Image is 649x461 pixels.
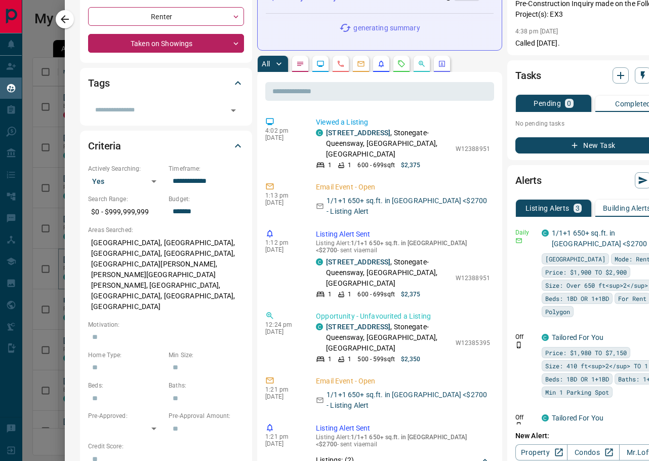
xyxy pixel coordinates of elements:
[353,23,420,33] p: generating summary
[265,192,301,199] p: 1:13 pm
[88,204,164,220] p: $0 - $999,999,999
[327,196,490,217] p: 1/1+1 650+ sq.ft. in [GEOGRAPHIC_DATA] <$2700 - Listing Alert
[545,293,609,303] span: Beds: 1BD OR 1+1BD
[169,381,244,390] p: Baths:
[515,228,536,237] p: Daily
[515,332,536,341] p: Off
[397,60,405,68] svg: Requests
[525,205,570,212] p: Listing Alerts
[328,290,332,299] p: 1
[316,258,323,265] div: condos.ca
[576,205,580,212] p: 3
[357,290,394,299] p: 600 - 699 sqft
[316,182,490,193] p: Email Event - Open
[265,386,301,393] p: 1:21 pm
[515,341,522,349] svg: Push Notification Only
[456,338,490,348] p: W12385395
[169,411,244,420] p: Pre-Approval Amount:
[552,333,603,341] a: Tailored For You
[515,444,567,460] a: Property
[326,322,451,354] p: , Stonegate-Queensway, [GEOGRAPHIC_DATA], [GEOGRAPHIC_DATA]
[326,129,390,137] a: [STREET_ADDRESS]
[316,323,323,330] div: condos.ca
[265,239,301,246] p: 1:12 pm
[88,7,244,26] div: Renter
[357,161,394,170] p: 600 - 699 sqft
[316,434,467,448] span: 1/1+1 650+ sq.ft. in [GEOGRAPHIC_DATA] <$2700
[88,34,244,53] div: Taken on Showings
[265,246,301,253] p: [DATE]
[418,60,426,68] svg: Opportunities
[328,355,332,364] p: 1
[337,60,345,68] svg: Calls
[326,258,390,266] a: [STREET_ADDRESS]
[169,195,244,204] p: Budget:
[401,355,421,364] p: $2,350
[328,161,332,170] p: 1
[401,290,421,299] p: $2,375
[316,423,490,434] p: Listing Alert Sent
[316,60,324,68] svg: Lead Browsing Activity
[545,267,627,277] span: Price: $1,900 TO $2,900
[515,67,541,84] h2: Tasks
[316,129,323,136] div: condos.ca
[515,28,558,35] p: 4:38 pm [DATE]
[88,173,164,189] div: Yes
[88,164,164,173] p: Actively Searching:
[88,195,164,204] p: Search Range:
[552,414,603,422] a: Tailored For You
[88,411,164,420] p: Pre-Approved:
[515,172,542,188] h2: Alerts
[316,229,490,240] p: Listing Alert Sent
[326,323,390,331] a: [STREET_ADDRESS]
[265,134,301,141] p: [DATE]
[88,381,164,390] p: Beds:
[265,321,301,328] p: 12:24 pm
[262,60,270,67] p: All
[545,306,570,317] span: Polygon
[226,103,240,118] button: Open
[88,75,109,91] h2: Tags
[456,274,490,283] p: W12388951
[326,128,451,160] p: , Stonegate-Queensway, [GEOGRAPHIC_DATA], [GEOGRAPHIC_DATA]
[88,320,244,329] p: Motivation:
[88,442,244,451] p: Credit Score:
[316,117,490,128] p: Viewed a Listing
[296,60,304,68] svg: Notes
[88,71,244,95] div: Tags
[327,390,490,411] p: 1/1+1 650+ sq.ft. in [GEOGRAPHIC_DATA] <$2700 - Listing Alert
[567,100,571,107] p: 0
[545,254,605,264] span: [GEOGRAPHIC_DATA]
[88,351,164,360] p: Home Type:
[169,164,244,173] p: Timeframe:
[515,422,522,429] svg: Push Notification Only
[552,229,647,248] a: 1/1+1 650+ sq.ft. in [GEOGRAPHIC_DATA] <$2700
[88,225,244,235] p: Areas Searched:
[542,229,549,237] div: condos.ca
[316,376,490,387] p: Email Event - Open
[316,240,467,254] span: 1/1+1 650+ sq.ft. in [GEOGRAPHIC_DATA] <$2700
[357,355,394,364] p: 500 - 599 sqft
[316,240,490,254] p: Listing Alert : - sent via email
[515,237,522,244] svg: Email
[456,144,490,153] p: W12388951
[357,60,365,68] svg: Emails
[567,444,619,460] a: Condos
[88,138,121,154] h2: Criteria
[348,161,351,170] p: 1
[542,414,549,421] div: condos.ca
[545,374,609,384] span: Beds: 1BD OR 1+1BD
[377,60,385,68] svg: Listing Alerts
[316,434,490,448] p: Listing Alert : - sent via email
[348,290,351,299] p: 1
[265,328,301,335] p: [DATE]
[515,413,536,422] p: Off
[438,60,446,68] svg: Agent Actions
[401,161,421,170] p: $2,375
[542,334,549,341] div: condos.ca
[265,127,301,134] p: 4:02 pm
[316,311,490,322] p: Opportunity - Unfavourited a Listing
[265,393,301,400] p: [DATE]
[265,440,301,447] p: [DATE]
[88,235,244,315] p: [GEOGRAPHIC_DATA], [GEOGRAPHIC_DATA], [GEOGRAPHIC_DATA], [GEOGRAPHIC_DATA], [GEOGRAPHIC_DATA][PER...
